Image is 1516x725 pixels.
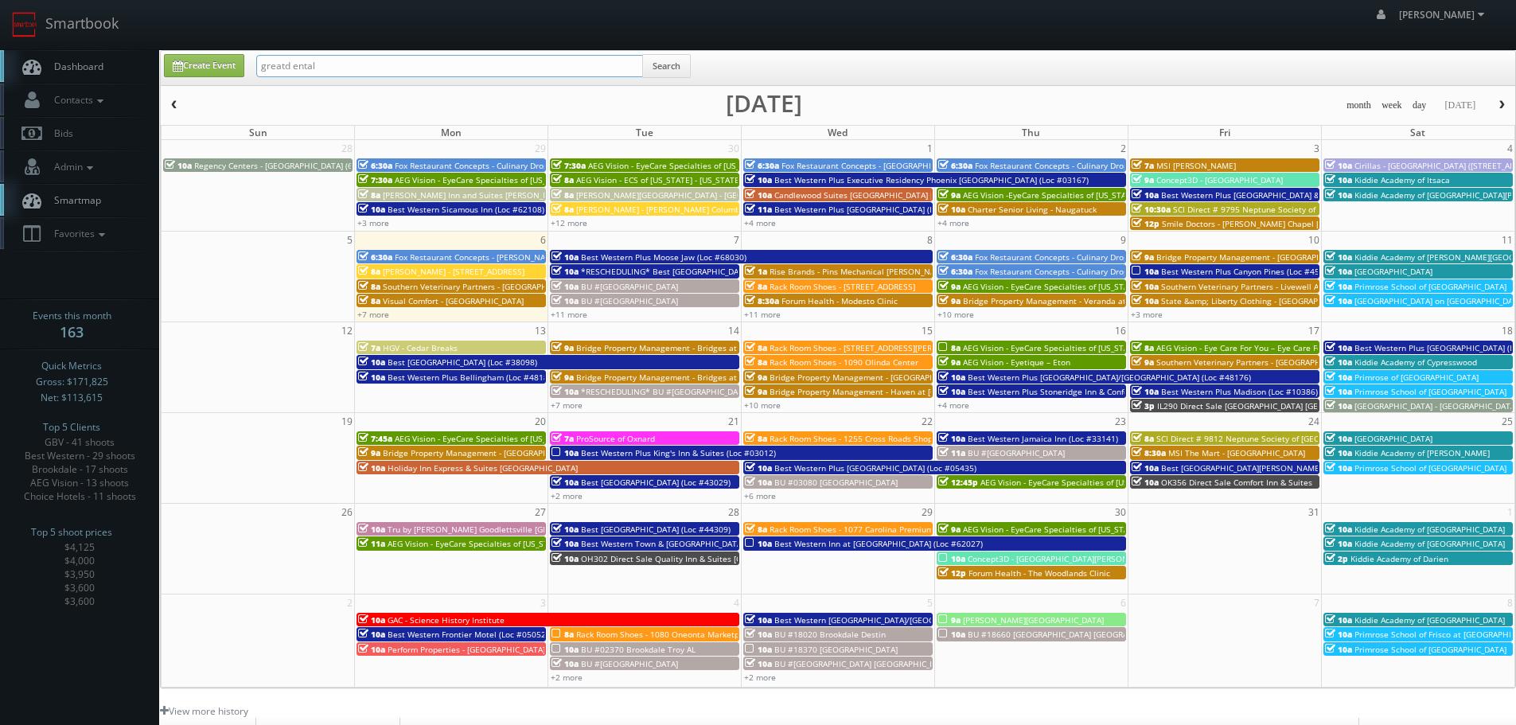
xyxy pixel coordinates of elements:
[745,524,767,535] span: 8a
[551,342,574,353] span: 9a
[938,386,965,397] span: 10a
[1399,8,1489,21] span: [PERSON_NAME]
[770,524,965,535] span: Rack Room Shoes - 1077 Carolina Premium Outlets
[1325,295,1352,306] span: 10a
[165,160,192,171] span: 10a
[358,433,392,444] span: 7:45a
[551,251,579,263] span: 10a
[551,538,579,549] span: 10a
[774,462,976,474] span: Best Western Plus [GEOGRAPHIC_DATA] (Loc #05435)
[1307,322,1321,339] span: 17
[1325,386,1352,397] span: 10a
[576,372,817,383] span: Bridge Property Management - Bridges at [GEOGRAPHIC_DATA]
[1161,266,1336,277] span: Best Western Plus Canyon Pines (Loc #45083)
[551,629,574,640] span: 8a
[1506,140,1514,157] span: 4
[46,227,109,240] span: Favorites
[581,477,731,488] span: Best [GEOGRAPHIC_DATA] (Loc #43029)
[581,447,776,458] span: Best Western Plus King's Inn & Suites (Loc #03012)
[256,55,643,77] input: Search for Events
[1161,281,1479,292] span: Southern Veterinary Partners - Livewell Animal Urgent Care of [GEOGRAPHIC_DATA]
[937,217,969,228] a: +4 more
[745,477,772,488] span: 10a
[46,93,107,107] span: Contacts
[938,629,965,640] span: 10a
[358,629,385,640] span: 10a
[975,160,1226,171] span: Fox Restaurant Concepts - Culinary Dropout - [GEOGRAPHIC_DATA]
[1131,309,1163,320] a: +3 more
[745,281,767,292] span: 8a
[358,357,385,368] span: 10a
[1132,342,1154,353] span: 8a
[1132,386,1159,397] span: 10a
[926,232,934,248] span: 8
[968,629,1171,640] span: BU #18660 [GEOGRAPHIC_DATA] [GEOGRAPHIC_DATA]
[1354,538,1505,549] span: Kiddie Academy of [GEOGRAPHIC_DATA]
[551,174,574,185] span: 8a
[551,309,587,320] a: +11 more
[1132,447,1166,458] span: 8:30a
[938,295,961,306] span: 9a
[358,538,385,549] span: 11a
[1354,644,1506,655] span: Primrose School of [GEOGRAPHIC_DATA]
[576,433,655,444] span: ProSource of Oxnard
[358,614,385,626] span: 10a
[358,524,385,535] span: 10a
[1354,174,1450,185] span: Kiddie Academy of Itsaca
[1132,218,1159,229] span: 12p
[576,189,802,201] span: [PERSON_NAME][GEOGRAPHIC_DATA] - [GEOGRAPHIC_DATA]
[533,140,548,157] span: 29
[358,462,385,474] span: 10a
[551,433,574,444] span: 7a
[1354,447,1490,458] span: Kiddie Academy of [PERSON_NAME]
[1132,281,1159,292] span: 10a
[1376,95,1408,115] button: week
[357,309,389,320] a: +7 more
[774,477,898,488] span: BU #03080 [GEOGRAPHIC_DATA]
[1312,140,1321,157] span: 3
[383,189,568,201] span: [PERSON_NAME] Inn and Suites [PERSON_NAME]
[551,266,579,277] span: 10a
[1132,266,1159,277] span: 10a
[383,295,524,306] span: Visual Comfort - [GEOGRAPHIC_DATA]
[1325,251,1352,263] span: 10a
[774,644,898,655] span: BU #18370 [GEOGRAPHIC_DATA]
[963,295,1206,306] span: Bridge Property Management - Veranda at [GEOGRAPHIC_DATA]
[395,251,637,263] span: Fox Restaurant Concepts - [PERSON_NAME][GEOGRAPHIC_DATA]
[1132,433,1154,444] span: 8a
[358,295,380,306] span: 8a
[1162,218,1432,229] span: Smile Doctors - [PERSON_NAME] Chapel [PERSON_NAME] Orthodontics
[963,189,1227,201] span: AEG Vision -EyeCare Specialties of [US_STATE] – Eyes On Sammamish
[745,189,772,201] span: 10a
[1156,174,1283,185] span: Concept3D - [GEOGRAPHIC_DATA]
[744,309,781,320] a: +11 more
[938,447,965,458] span: 11a
[1156,160,1236,171] span: MSI [PERSON_NAME]
[1325,462,1352,474] span: 10a
[581,266,802,277] span: *RESCHEDULING* Best [GEOGRAPHIC_DATA] (Loc #18018)
[938,160,972,171] span: 6:30a
[745,658,772,669] span: 10a
[1325,447,1352,458] span: 10a
[358,189,380,201] span: 8a
[642,54,691,78] button: Search
[340,322,354,339] span: 12
[576,174,830,185] span: AEG Vision - ECS of [US_STATE] - [US_STATE] Valley Family Eye Care
[388,614,505,626] span: GAC - Science History Institute
[41,390,103,406] span: Net: $113,615
[581,658,678,669] span: BU #[GEOGRAPHIC_DATA]
[727,322,741,339] span: 14
[1341,95,1377,115] button: month
[975,251,1226,263] span: Fox Restaurant Concepts - Culinary Dropout - [GEOGRAPHIC_DATA]
[774,174,1089,185] span: Best Western Plus Executive Residency Phoenix [GEOGRAPHIC_DATA] (Loc #03167)
[388,538,670,549] span: AEG Vision - EyeCare Specialties of [US_STATE] – [PERSON_NAME] EyeCare
[551,447,579,458] span: 10a
[1325,160,1352,171] span: 10a
[1325,644,1352,655] span: 10a
[357,217,389,228] a: +3 more
[576,629,755,640] span: Rack Room Shoes - 1080 Oneonta Marketplace
[1325,266,1352,277] span: 10a
[745,295,779,306] span: 8:30a
[774,629,886,640] span: BU #18020 Brookdale Destin
[46,127,73,140] span: Bids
